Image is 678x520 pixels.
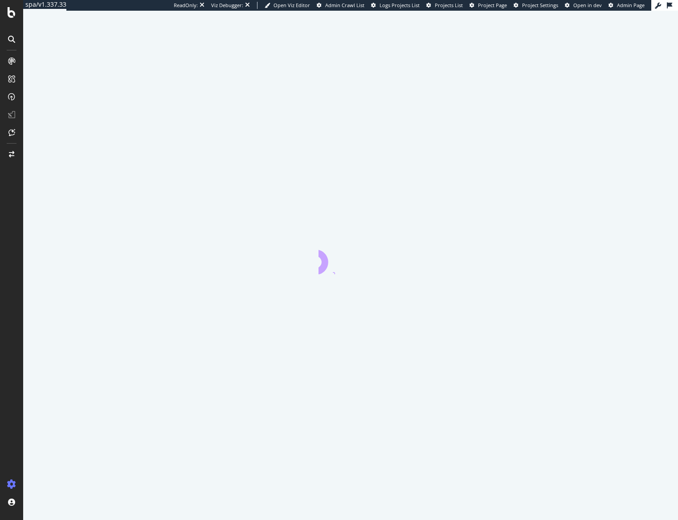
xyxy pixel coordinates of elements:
[514,2,558,9] a: Project Settings
[380,2,420,8] span: Logs Projects List
[565,2,602,9] a: Open in dev
[426,2,463,9] a: Projects List
[325,2,364,8] span: Admin Crawl List
[617,2,645,8] span: Admin Page
[211,2,243,9] div: Viz Debugger:
[319,242,383,274] div: animation
[317,2,364,9] a: Admin Crawl List
[274,2,310,8] span: Open Viz Editor
[609,2,645,9] a: Admin Page
[265,2,310,9] a: Open Viz Editor
[470,2,507,9] a: Project Page
[478,2,507,8] span: Project Page
[371,2,420,9] a: Logs Projects List
[522,2,558,8] span: Project Settings
[174,2,198,9] div: ReadOnly:
[573,2,602,8] span: Open in dev
[435,2,463,8] span: Projects List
